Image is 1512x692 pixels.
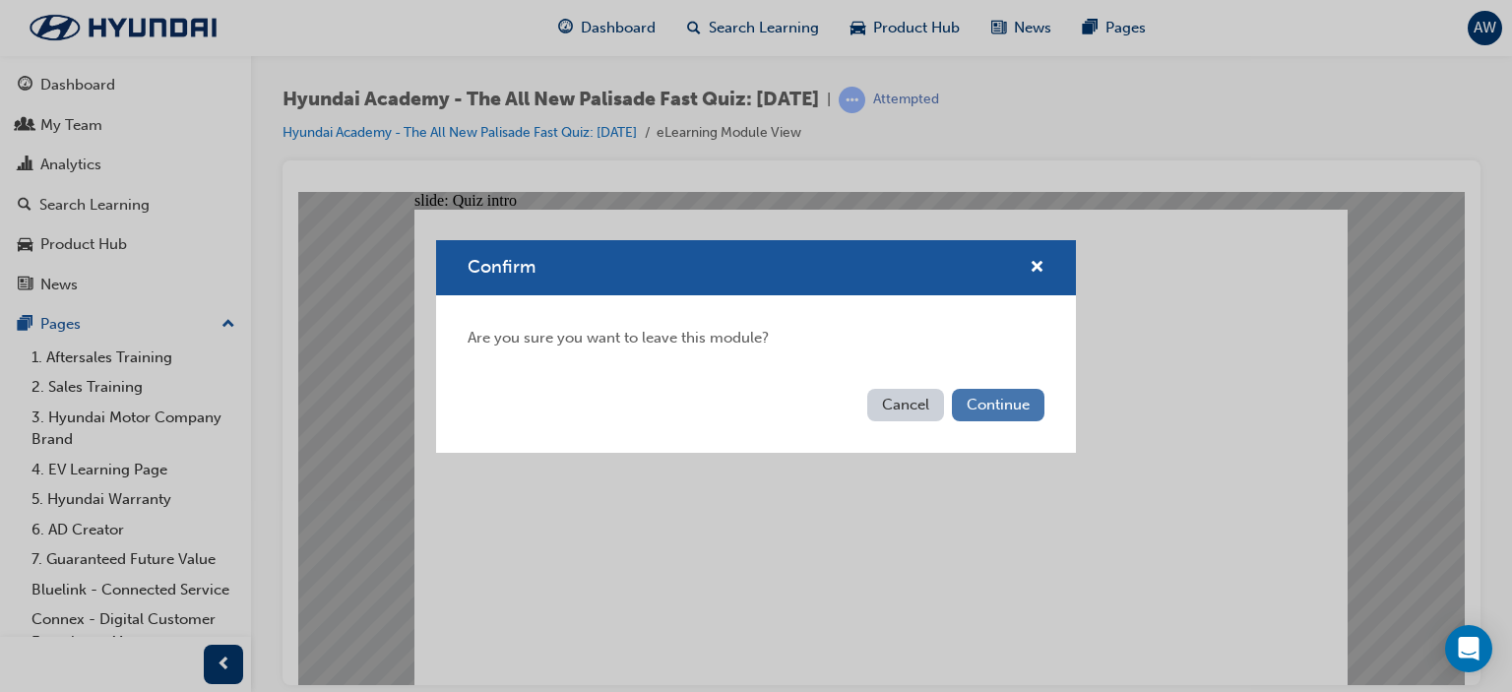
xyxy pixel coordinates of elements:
[952,389,1044,421] button: Continue
[1445,625,1492,672] div: Open Intercom Messenger
[436,295,1076,381] div: Are you sure you want to leave this module?
[1030,260,1044,278] span: cross-icon
[1030,256,1044,281] button: cross-icon
[867,389,944,421] button: Cancel
[468,256,535,278] span: Confirm
[436,240,1076,453] div: Confirm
